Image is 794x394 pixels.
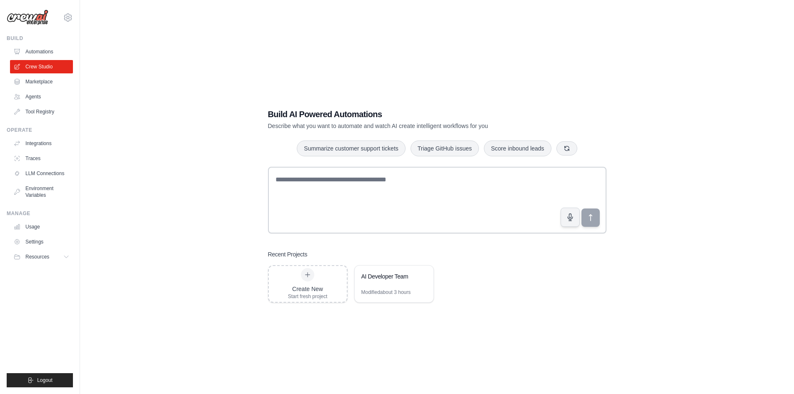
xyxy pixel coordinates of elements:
button: Resources [10,250,73,264]
a: Settings [10,235,73,248]
div: AI Developer Team [361,272,418,281]
button: Summarize customer support tickets [297,141,405,156]
h3: Recent Projects [268,250,308,258]
a: Integrations [10,137,73,150]
div: Build [7,35,73,42]
div: Operate [7,127,73,133]
a: LLM Connections [10,167,73,180]
div: Manage [7,210,73,217]
button: Logout [7,373,73,387]
div: Create New [288,285,328,293]
a: Crew Studio [10,60,73,73]
p: Describe what you want to automate and watch AI create intelligent workflows for you [268,122,548,130]
a: Automations [10,45,73,58]
img: Logo [7,10,48,25]
div: Modified about 3 hours [361,289,411,296]
a: Tool Registry [10,105,73,118]
a: Usage [10,220,73,233]
a: Traces [10,152,73,165]
span: Resources [25,253,49,260]
button: Click to speak your automation idea [561,208,580,227]
a: Marketplace [10,75,73,88]
span: Logout [37,377,53,384]
button: Score inbound leads [484,141,551,156]
a: Agents [10,90,73,103]
h1: Build AI Powered Automations [268,108,548,120]
div: Start fresh project [288,293,328,300]
button: Get new suggestions [556,141,577,156]
button: Triage GitHub issues [411,141,479,156]
a: Environment Variables [10,182,73,202]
